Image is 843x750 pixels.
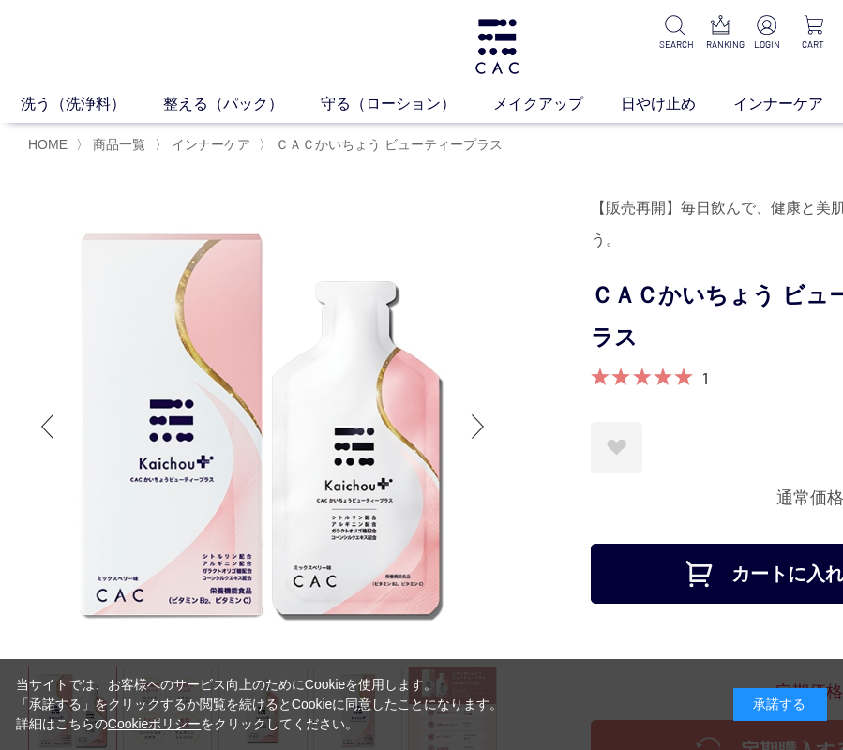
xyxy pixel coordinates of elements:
[706,15,736,52] a: RANKING
[272,137,503,152] a: ＣＡＣかいちょう ビューティープラス
[752,37,782,52] p: LOGIN
[798,15,828,52] a: CART
[621,93,733,115] a: 日やけ止め
[798,37,828,52] p: CART
[702,367,708,388] a: 1
[459,389,497,464] div: Next slide
[163,93,321,115] a: 整える（パック）
[89,137,145,152] a: 商品一覧
[321,93,493,115] a: 守る（ローション）
[752,15,782,52] a: LOGIN
[28,192,497,661] img: ＣＡＣかいちょう ビューティープラス
[473,19,521,74] img: logo
[493,93,621,115] a: メイクアップ
[659,15,689,52] a: SEARCH
[28,137,68,152] a: HOME
[276,137,503,152] span: ＣＡＣかいちょう ビューティープラス
[76,136,150,154] li: 〉
[733,688,827,721] div: 承諾する
[172,137,250,152] span: インナーケア
[16,675,504,734] div: 当サイトでは、お客様へのサービス向上のためにCookieを使用します。 「承諾する」をクリックするか閲覧を続けるとCookieに同意したことになります。 詳細はこちらの をクリックしてください。
[155,136,255,154] li: 〉
[28,389,66,464] div: Previous slide
[706,37,736,52] p: RANKING
[659,37,689,52] p: SEARCH
[93,137,145,152] span: 商品一覧
[259,136,507,154] li: 〉
[21,93,163,115] a: 洗う（洗浄料）
[108,716,202,731] a: Cookieポリシー
[591,422,642,473] a: お気に入りに登録する
[168,137,250,152] a: インナーケア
